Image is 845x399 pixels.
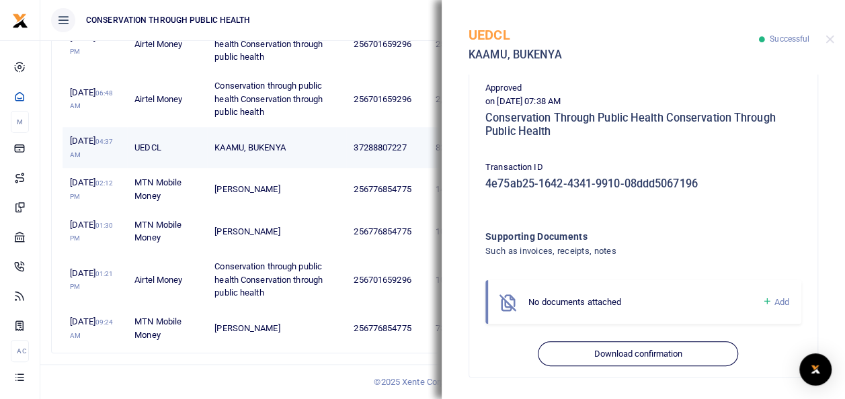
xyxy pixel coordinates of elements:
td: 256701659296 [346,72,428,127]
a: logo-small logo-large logo-large [12,15,28,25]
td: [PERSON_NAME] [207,308,346,349]
td: 2,024,000 [428,72,494,127]
button: Download confirmation [538,341,737,367]
td: 256701659296 [346,17,428,72]
td: [DATE] [63,253,127,308]
td: MTN Mobile Money [127,169,207,210]
td: 82,470 [428,127,494,169]
img: logo-small [12,13,28,29]
td: Conservation through public health Conservation through public health [207,17,346,72]
small: 02:10 PM [70,34,113,55]
span: Successful [770,34,809,44]
div: Open Intercom Messenger [799,353,832,386]
small: 02:12 PM [70,179,113,200]
td: 256701659296 [346,253,428,308]
a: Add [762,294,789,310]
td: [DATE] [63,211,127,253]
td: [DATE] [63,127,127,169]
td: Airtel Money [127,17,207,72]
td: 256776854775 [346,211,428,253]
h5: 4e75ab25-1642-4341-9910-08ddd5067196 [485,177,801,191]
td: Airtel Money [127,72,207,127]
button: Close [826,35,834,44]
td: 256776854775 [346,308,428,349]
td: 255,925 [428,17,494,72]
td: Airtel Money [127,253,207,308]
td: 256776854775 [346,169,428,210]
td: 37288807227 [346,127,428,169]
span: CONSERVATION THROUGH PUBLIC HEALTH [81,14,255,26]
td: [DATE] [63,72,127,127]
span: Add [774,297,789,307]
p: Transaction ID [485,161,801,175]
h4: Such as invoices, receipts, notes [485,244,747,259]
td: [DATE] [63,308,127,349]
h5: KAAMU, BUKENYA [469,48,759,62]
p: Approved [485,81,801,95]
p: on [DATE] 07:38 AM [485,95,801,109]
h4: Supporting Documents [485,229,747,244]
td: MTN Mobile Money [127,211,207,253]
h5: UEDCL [469,27,759,43]
td: 73,375 [428,308,494,349]
td: Conservation through public health Conservation through public health [207,253,346,308]
td: Conservation through public health Conservation through public health [207,72,346,127]
small: 09:24 AM [70,318,113,339]
td: 103,525 [428,211,494,253]
li: M [11,111,29,133]
small: 04:37 AM [70,138,113,159]
h5: Conservation Through Public Health Conservation Through Public Health [485,112,801,138]
td: 145,775 [428,169,494,210]
td: [PERSON_NAME] [207,211,346,253]
td: UEDCL [127,127,207,169]
td: 103,525 [428,253,494,308]
li: Ac [11,340,29,362]
td: [DATE] [63,169,127,210]
td: MTN Mobile Money [127,308,207,349]
span: No documents attached [528,297,621,307]
td: [DATE] [63,17,127,72]
td: KAAMU, BUKENYA [207,127,346,169]
td: [PERSON_NAME] [207,169,346,210]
